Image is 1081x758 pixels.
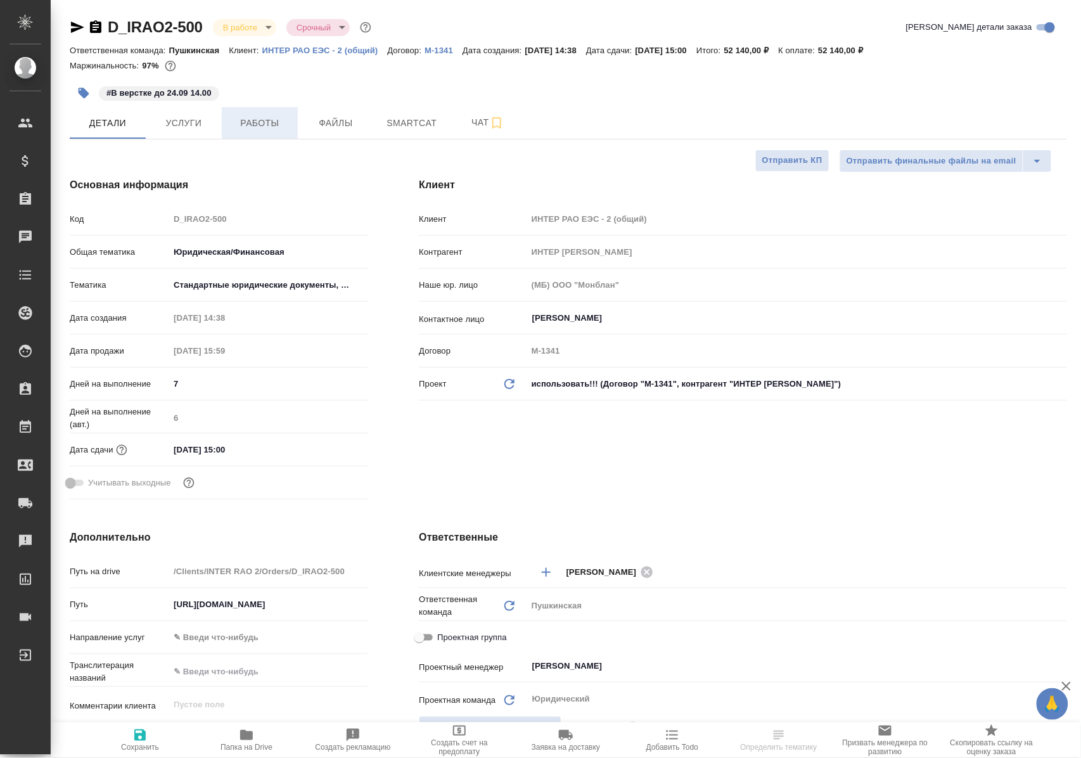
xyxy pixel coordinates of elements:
p: Дата продажи [70,345,169,357]
span: Призвать менеджера по развитию [840,738,931,756]
a: D_IRAO2-500 [108,18,203,35]
span: Создать счет на предоплату [414,738,505,756]
svg: Подписаться [489,115,504,131]
button: Создать рекламацию [300,723,406,758]
p: Направление услуг [70,631,169,644]
input: ✎ Введи что-нибудь [169,662,368,681]
p: Договор [419,345,527,357]
button: В работе [219,22,261,33]
span: Услуги [153,115,214,131]
span: Чат [457,115,518,131]
button: 1128.46 RUB; [162,58,179,74]
span: Папка на Drive [221,743,272,752]
input: Пустое поле [169,409,368,427]
button: Создать счет на предоплату [406,723,513,758]
span: 🙏 [1042,691,1063,717]
p: Тематика [70,279,169,292]
button: Скопировать ссылку на оценку заказа [938,723,1045,758]
div: В работе [213,19,276,36]
button: Open [1060,571,1063,574]
div: использовать!!! (Договор "М-1341", контрагент "ИНТЕР [PERSON_NAME]") [527,373,1067,395]
div: ✎ Введи что-нибудь [174,631,353,644]
p: Дата сдачи [70,444,113,456]
p: 52 140,00 ₽ [818,46,873,55]
h4: Ответственные [419,530,1067,545]
button: Добавить менеджера [531,557,561,588]
button: Отправить финальные файлы на email [840,150,1023,172]
p: Клиентские менеджеры [419,567,527,580]
button: Срочный [293,22,335,33]
p: Итого: [696,46,724,55]
button: Сохранить [87,723,193,758]
div: split button [840,150,1052,172]
p: Дата создания [70,312,169,324]
p: Комментарии клиента [70,700,169,712]
button: Добавить тэг [70,79,98,107]
span: В заказе уже есть ответственный ПМ или ПМ группа [419,716,561,738]
div: В работе [286,19,350,36]
p: Ответственная команда [419,593,501,619]
a: М-1341 [425,44,463,55]
span: Учитывать выходные [88,477,171,489]
p: Договор: [387,46,425,55]
p: Дней на выполнение (авт.) [70,406,169,431]
span: Скопировать ссылку на оценку заказа [946,738,1037,756]
button: Заявка на доставку [513,723,619,758]
button: Распределить на ПМ-команду [419,716,561,738]
input: Пустое поле [527,276,1067,294]
p: К оплате: [779,46,819,55]
p: [DATE] 15:00 [636,46,697,55]
input: ✎ Введи что-нибудь [169,375,368,393]
span: Создать рекламацию [316,743,391,752]
span: Определить тематику [740,743,817,752]
h4: Дополнительно [70,530,368,545]
button: Папка на Drive [193,723,300,758]
span: Отправить КП [762,153,822,168]
span: Распределить на ПМ-команду [426,720,554,735]
p: Клиент: [229,46,262,55]
button: Скопировать ссылку [88,20,103,35]
button: Если добавить услуги и заполнить их объемом, то дата рассчитается автоматически [113,442,130,458]
button: Добавить Todo [619,723,726,758]
span: Проектная группа [437,631,506,644]
p: М-1341 [425,46,463,55]
button: Open [1060,665,1063,667]
button: Отправить КП [755,150,829,172]
p: Проектный менеджер [419,661,527,674]
div: Стандартные юридические документы, договоры, уставы [169,274,368,296]
p: Проектная команда [419,694,496,707]
p: Дата сдачи: [586,46,635,55]
button: Open [1060,317,1063,319]
input: Пустое поле [527,210,1067,228]
span: Сохранить [121,743,159,752]
span: Добавить Todo [646,743,698,752]
p: Общая тематика [70,246,169,259]
p: Маржинальность: [70,61,142,70]
input: Пустое поле [169,342,280,360]
input: Пустое поле [527,243,1067,261]
span: Отправить финальные файлы на email [847,154,1016,169]
h4: Основная информация [70,177,368,193]
input: Пустое поле [169,210,368,228]
p: Ответственная команда: [70,46,169,55]
button: Определить тематику [726,723,832,758]
input: Пустое поле [527,342,1067,360]
span: Заявка на доставку [532,743,600,752]
input: ✎ Введи что-нибудь [169,595,368,613]
button: Скопировать ссылку для ЯМессенджера [70,20,85,35]
button: Доп статусы указывают на важность/срочность заказа [357,19,374,35]
span: Детали [77,115,138,131]
button: Призвать менеджера по развитию [832,723,938,758]
div: Пушкинская [527,595,1067,617]
p: Путь на drive [70,565,169,578]
p: #В верстке до 24.09 14.00 [106,87,212,100]
div: Юридическая/Финансовая [169,241,368,263]
span: Работы [229,115,290,131]
p: Пушкинская [169,46,229,55]
p: Транслитерация названий [70,659,169,684]
p: [DATE] 14:38 [525,46,587,55]
span: [PERSON_NAME] детали заказа [906,21,1032,34]
p: Контактное лицо [419,313,527,326]
p: 97% [142,61,162,70]
a: ИНТЕР РАО ЕЭС - 2 (общий) [262,44,388,55]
